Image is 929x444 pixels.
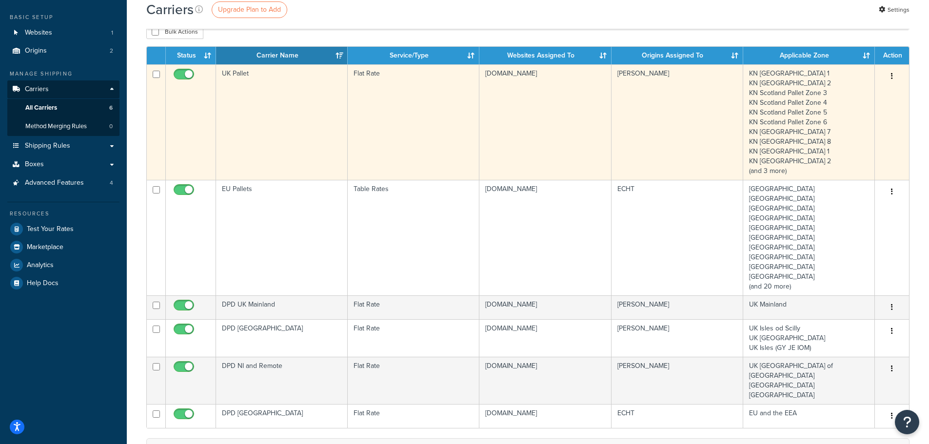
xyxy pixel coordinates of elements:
[166,47,216,64] th: Status: activate to sort column ascending
[216,180,348,295] td: EU Pallets
[218,4,281,15] span: Upgrade Plan to Add
[348,404,479,428] td: Flat Rate
[348,180,479,295] td: Table Rates
[25,29,52,37] span: Websites
[348,47,479,64] th: Service/Type: activate to sort column ascending
[109,122,113,131] span: 0
[7,99,119,117] a: All Carriers 6
[216,319,348,357] td: DPD [GEOGRAPHIC_DATA]
[612,295,743,319] td: [PERSON_NAME]
[743,295,875,319] td: UK Mainland
[25,122,87,131] span: Method Merging Rules
[743,180,875,295] td: [GEOGRAPHIC_DATA] [GEOGRAPHIC_DATA] [GEOGRAPHIC_DATA] [GEOGRAPHIC_DATA] [GEOGRAPHIC_DATA] [GEOGRA...
[612,357,743,404] td: [PERSON_NAME]
[7,13,119,21] div: Basic Setup
[612,47,743,64] th: Origins Assigned To: activate to sort column ascending
[479,319,611,357] td: [DOMAIN_NAME]
[7,174,119,192] li: Advanced Features
[25,142,70,150] span: Shipping Rules
[27,279,59,288] span: Help Docs
[7,99,119,117] li: All Carriers
[743,319,875,357] td: UK Isles od Scilly UK [GEOGRAPHIC_DATA] UK Isles (GY JE IOM)
[7,220,119,238] a: Test Your Rates
[879,3,909,17] a: Settings
[7,117,119,135] li: Method Merging Rules
[7,117,119,135] a: Method Merging Rules 0
[216,357,348,404] td: DPD NI and Remote
[27,243,63,251] span: Marketplace
[348,319,479,357] td: Flat Rate
[479,180,611,295] td: [DOMAIN_NAME]
[110,179,113,187] span: 4
[479,64,611,180] td: [DOMAIN_NAME]
[7,210,119,218] div: Resources
[25,47,47,55] span: Origins
[7,24,119,42] a: Websites 1
[875,47,909,64] th: Action
[743,404,875,428] td: EU and the EEA
[109,104,113,112] span: 6
[743,357,875,404] td: UK [GEOGRAPHIC_DATA] of [GEOGRAPHIC_DATA] [GEOGRAPHIC_DATA] [GEOGRAPHIC_DATA]
[479,295,611,319] td: [DOMAIN_NAME]
[7,24,119,42] li: Websites
[348,357,479,404] td: Flat Rate
[25,179,84,187] span: Advanced Features
[7,274,119,292] a: Help Docs
[212,1,287,18] a: Upgrade Plan to Add
[111,29,113,37] span: 1
[216,47,348,64] th: Carrier Name: activate to sort column ascending
[479,47,611,64] th: Websites Assigned To: activate to sort column ascending
[612,404,743,428] td: ECHT
[110,47,113,55] span: 2
[27,225,74,233] span: Test Your Rates
[216,404,348,428] td: DPD [GEOGRAPHIC_DATA]
[216,295,348,319] td: DPD UK Mainland
[612,319,743,357] td: [PERSON_NAME]
[7,42,119,60] li: Origins
[743,47,875,64] th: Applicable Zone: activate to sort column ascending
[612,180,743,295] td: ECHT
[7,238,119,256] a: Marketplace
[25,104,57,112] span: All Carriers
[895,410,919,434] button: Open Resource Center
[27,261,54,270] span: Analytics
[612,64,743,180] td: [PERSON_NAME]
[7,137,119,155] a: Shipping Rules
[7,256,119,274] a: Analytics
[7,42,119,60] a: Origins 2
[7,80,119,136] li: Carriers
[7,80,119,98] a: Carriers
[25,85,49,94] span: Carriers
[743,64,875,180] td: KN [GEOGRAPHIC_DATA] 1 KN [GEOGRAPHIC_DATA] 2 KN Scotland Pallet Zone 3 KN Scotland Pallet Zone 4...
[479,357,611,404] td: [DOMAIN_NAME]
[216,64,348,180] td: UK Pallet
[348,64,479,180] td: Flat Rate
[146,24,203,39] button: Bulk Actions
[7,70,119,78] div: Manage Shipping
[7,155,119,174] a: Boxes
[7,174,119,192] a: Advanced Features 4
[25,160,44,169] span: Boxes
[479,404,611,428] td: [DOMAIN_NAME]
[348,295,479,319] td: Flat Rate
